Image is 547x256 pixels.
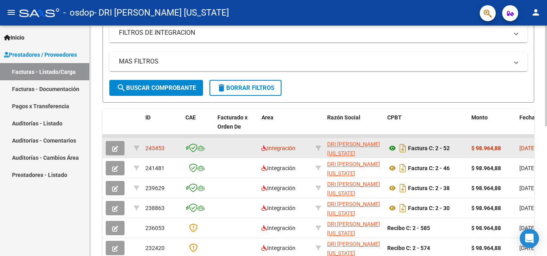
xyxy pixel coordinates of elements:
[398,162,408,175] i: Descargar documento
[185,114,196,121] span: CAE
[209,80,282,96] button: Borrar Filtros
[471,114,488,121] span: Monto
[398,182,408,194] i: Descargar documento
[6,8,16,17] mat-icon: menu
[471,245,501,251] strong: $ 98.964,88
[261,225,296,231] span: Integración
[117,83,126,93] mat-icon: search
[408,145,450,151] strong: Factura C: 2 - 52
[327,181,380,196] span: DRI [PERSON_NAME] [US_STATE]
[217,114,247,130] span: Facturado x Orden De
[327,200,381,216] div: 27250652025
[261,165,296,171] span: Integración
[398,142,408,155] i: Descargar documento
[258,109,312,144] datatable-header-cell: Area
[384,109,468,144] datatable-header-cell: CPBT
[324,109,384,144] datatable-header-cell: Razón Social
[145,205,165,211] span: 238863
[471,145,501,151] strong: $ 98.964,88
[408,165,450,171] strong: Factura C: 2 - 46
[145,145,165,151] span: 243453
[217,84,274,91] span: Borrar Filtros
[327,201,380,216] span: DRI [PERSON_NAME] [US_STATE]
[261,114,273,121] span: Area
[261,145,296,151] span: Integración
[109,52,527,71] mat-expansion-panel-header: MAS FILTROS
[217,83,226,93] mat-icon: delete
[327,220,381,236] div: 27250652025
[387,245,430,251] strong: Recibo C: 2 - 574
[531,8,541,17] mat-icon: person
[387,225,430,231] strong: Recibo C: 2 - 585
[408,205,450,211] strong: Factura C: 2 - 30
[327,141,380,157] span: DRI [PERSON_NAME] [US_STATE]
[145,225,165,231] span: 236053
[327,140,381,157] div: 27250652025
[327,114,360,121] span: Razón Social
[519,245,536,251] span: [DATE]
[4,50,77,59] span: Prestadores / Proveedores
[109,80,203,96] button: Buscar Comprobante
[520,229,539,248] div: Open Intercom Messenger
[471,165,501,171] strong: $ 98.964,88
[117,84,196,91] span: Buscar Comprobante
[327,180,381,196] div: 27250652025
[327,160,381,177] div: 27250652025
[471,225,501,231] strong: $ 98.964,88
[519,225,536,231] span: [DATE]
[261,245,296,251] span: Integración
[408,185,450,191] strong: Factura C: 2 - 38
[519,205,536,211] span: [DATE]
[4,33,24,42] span: Inicio
[519,185,536,191] span: [DATE]
[387,114,402,121] span: CPBT
[471,185,501,191] strong: $ 98.964,88
[145,245,165,251] span: 232420
[327,161,380,177] span: DRI [PERSON_NAME] [US_STATE]
[471,205,501,211] strong: $ 98.964,88
[261,185,296,191] span: Integración
[214,109,258,144] datatable-header-cell: Facturado x Orden De
[109,23,527,42] mat-expansion-panel-header: FILTROS DE INTEGRACION
[119,28,508,37] mat-panel-title: FILTROS DE INTEGRACION
[145,185,165,191] span: 239629
[145,114,151,121] span: ID
[145,165,165,171] span: 241481
[142,109,182,144] datatable-header-cell: ID
[468,109,516,144] datatable-header-cell: Monto
[519,165,536,171] span: [DATE]
[519,145,536,151] span: [DATE]
[261,205,296,211] span: Integración
[327,221,380,236] span: DRI [PERSON_NAME] [US_STATE]
[119,57,508,66] mat-panel-title: MAS FILTROS
[182,109,214,144] datatable-header-cell: CAE
[63,4,94,22] span: - osdop
[94,4,229,22] span: - DRI [PERSON_NAME] [US_STATE]
[398,202,408,214] i: Descargar documento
